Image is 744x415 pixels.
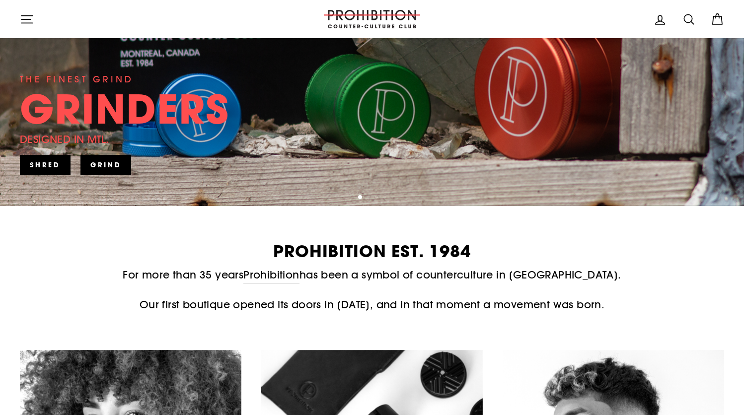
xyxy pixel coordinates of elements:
[20,89,229,129] div: GRINDERS
[20,72,134,86] div: THE FINEST GRIND
[367,196,372,201] button: 2
[383,196,388,201] button: 4
[375,196,380,201] button: 3
[20,243,724,260] h2: PROHIBITION EST. 1984
[80,155,132,175] a: GRIND
[322,10,422,28] img: PROHIBITION COUNTER-CULTURE CLUB
[243,267,299,283] a: Prohibition
[20,296,724,313] p: Our first boutique opened its doors in [DATE], and in that moment a movement was born.
[358,195,363,200] button: 1
[20,155,71,175] a: SHRED
[20,131,109,147] div: DESIGNED IN MTL.
[20,267,724,283] p: For more than 35 years has been a symbol of counterculture in [GEOGRAPHIC_DATA].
